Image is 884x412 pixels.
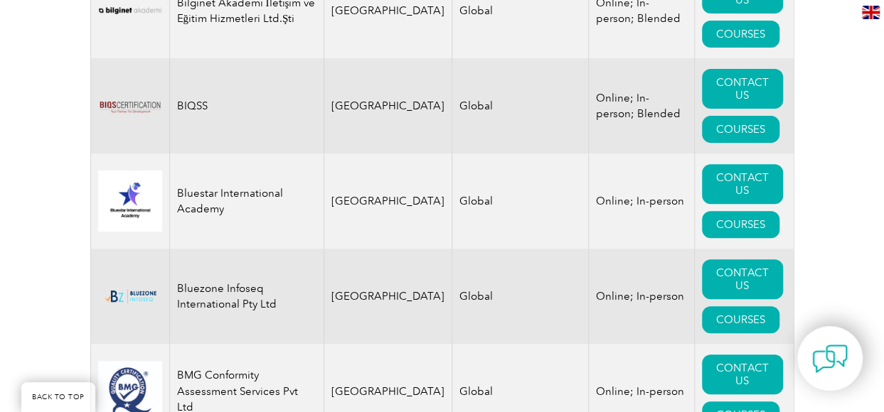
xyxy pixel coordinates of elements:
[862,6,880,19] img: en
[589,153,695,249] td: Online; In-person
[589,249,695,344] td: Online; In-person
[169,153,324,249] td: Bluestar International Academy
[21,382,95,412] a: BACK TO TOP
[702,306,779,333] a: COURSES
[702,116,779,143] a: COURSES
[169,249,324,344] td: Bluezone Infoseq International Pty Ltd
[702,21,779,48] a: COURSES
[169,58,324,153] td: BIQSS
[702,354,783,394] a: CONTACT US
[452,153,589,249] td: Global
[702,211,779,238] a: COURSES
[98,286,162,307] img: bf5d7865-000f-ed11-b83d-00224814fd52-logo.png
[98,170,162,232] img: 0db89cae-16d3-ed11-a7c7-0022481565fd-logo.jpg
[98,74,162,138] img: 13dcf6a5-49c1-ed11-b597-0022481565fd-logo.png
[324,153,452,249] td: [GEOGRAPHIC_DATA]
[324,249,452,344] td: [GEOGRAPHIC_DATA]
[324,58,452,153] td: [GEOGRAPHIC_DATA]
[702,69,783,109] a: CONTACT US
[702,259,783,299] a: CONTACT US
[812,341,848,376] img: contact-chat.png
[702,164,783,204] a: CONTACT US
[452,58,589,153] td: Global
[452,249,589,344] td: Global
[589,58,695,153] td: Online; In-person; Blended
